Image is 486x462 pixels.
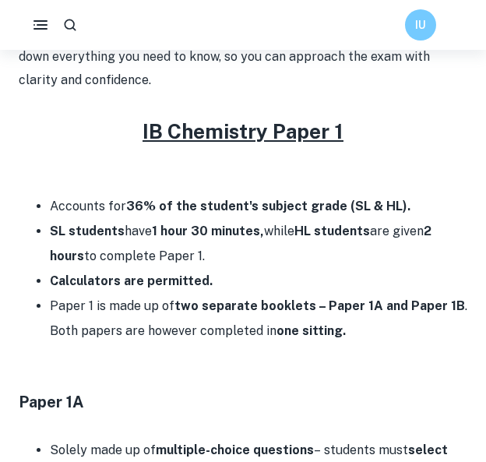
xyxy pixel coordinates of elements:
strong: one sitting. [276,323,346,338]
h6: IU [412,16,430,34]
button: IU [405,9,436,41]
strong: 1 hour 30 minutes, [152,224,264,238]
strong: two separate booklets – Paper 1A and Paper 1B [174,298,465,313]
u: IB Chemistry Paper 1 [143,119,343,143]
strong: HL students [294,224,370,238]
strong: SL students [50,224,125,238]
strong: multiple-choice questions [156,443,314,457]
li: Accounts for [50,194,467,219]
strong: Calculators are permitted. [50,273,213,288]
h3: Paper 1A [19,390,467,414]
strong: 2 hours [50,224,431,263]
strong: 36% of the student's subject grade (SL & HL). [126,199,410,213]
li: Paper 1 is made up of . Both papers are however completed in [50,294,467,344]
li: have while are given to complete Paper 1. [50,219,467,269]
